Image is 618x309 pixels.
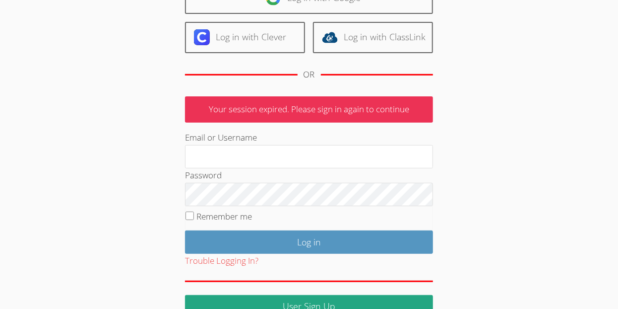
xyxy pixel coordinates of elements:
div: OR [304,68,315,82]
img: clever-logo-6eab21bc6e7a338710f1a6ff85c0baf02591cd810cc4098c63d3a4b26e2feb20.svg [194,29,210,45]
a: Log in with Clever [185,22,305,53]
p: Your session expired. Please sign in again to continue [185,96,433,123]
img: classlink-logo-d6bb404cc1216ec64c9a2012d9dc4662098be43eaf13dc465df04b49fa7ab582.svg [322,29,338,45]
label: Email or Username [185,132,257,143]
input: Log in [185,231,433,254]
a: Log in with ClassLink [313,22,433,53]
button: Trouble Logging In? [185,254,258,268]
label: Remember me [196,211,252,222]
label: Password [185,169,222,181]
